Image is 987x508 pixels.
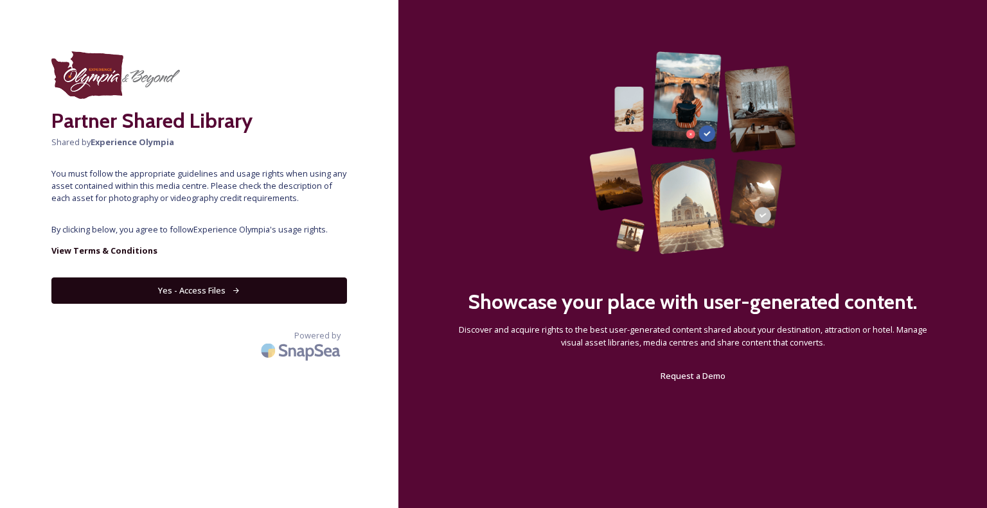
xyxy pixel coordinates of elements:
span: By clicking below, you agree to follow Experience Olympia 's usage rights. [51,223,347,236]
span: Discover and acquire rights to the best user-generated content shared about your destination, att... [450,324,936,348]
h2: Partner Shared Library [51,105,347,136]
img: 63b42ca75bacad526042e722_Group%20154-p-800.png [589,51,797,254]
span: Request a Demo [661,370,725,381]
strong: Experience Olympia [91,136,174,148]
span: You must follow the appropriate guidelines and usage rights when using any asset contained within... [51,168,347,205]
span: Shared by [51,136,347,148]
span: Powered by [294,329,341,342]
strong: View Terms & Conditions [51,245,157,256]
button: Yes - Access Files [51,277,347,304]
img: SnapSea Logo [257,335,347,365]
h2: Showcase your place with user-generated content. [468,286,918,317]
a: View Terms & Conditions [51,243,347,258]
img: download.png [51,51,180,99]
a: Request a Demo [661,368,725,383]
